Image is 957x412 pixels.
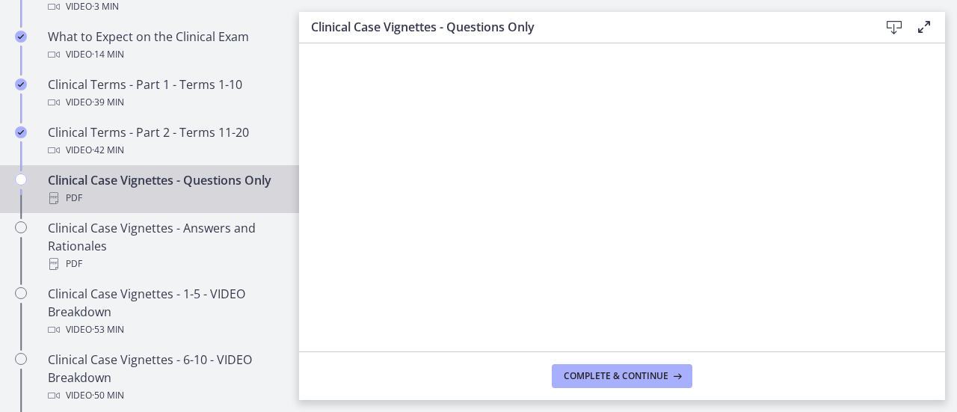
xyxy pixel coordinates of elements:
[15,126,27,138] i: Completed
[92,387,124,405] span: · 50 min
[552,364,692,388] button: Complete & continue
[92,321,124,339] span: · 53 min
[48,321,281,339] div: Video
[92,46,124,64] span: · 14 min
[311,18,855,36] h3: Clinical Case Vignettes - Questions Only
[92,93,124,111] span: · 39 min
[48,219,281,273] div: Clinical Case Vignettes - Answers and Rationales
[48,171,281,207] div: Clinical Case Vignettes - Questions Only
[48,93,281,111] div: Video
[48,141,281,159] div: Video
[92,141,124,159] span: · 42 min
[48,28,281,64] div: What to Expect on the Clinical Exam
[48,387,281,405] div: Video
[48,123,281,159] div: Clinical Terms - Part 2 - Terms 11-20
[48,76,281,111] div: Clinical Terms - Part 1 - Terms 1-10
[48,189,281,207] div: PDF
[48,285,281,339] div: Clinical Case Vignettes - 1-5 - VIDEO Breakdown
[48,255,281,273] div: PDF
[48,351,281,405] div: Clinical Case Vignettes - 6-10 - VIDEO Breakdown
[564,370,668,382] span: Complete & continue
[15,79,27,90] i: Completed
[15,31,27,43] i: Completed
[48,46,281,64] div: Video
